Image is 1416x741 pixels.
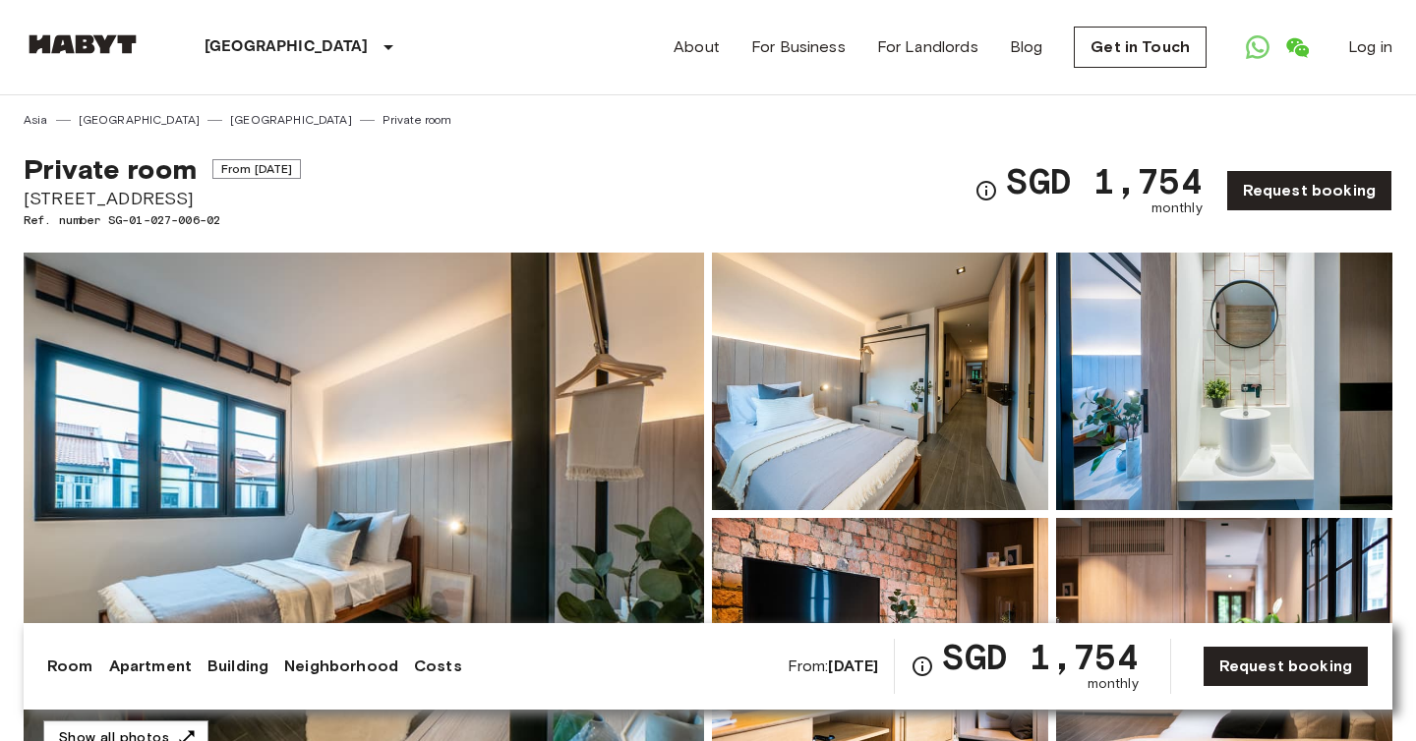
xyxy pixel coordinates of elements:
span: SGD 1,754 [942,639,1138,674]
a: Get in Touch [1074,27,1207,68]
span: monthly [1151,199,1203,218]
a: Open WeChat [1277,28,1317,67]
a: [GEOGRAPHIC_DATA] [79,111,201,129]
a: Costs [414,655,462,678]
a: Open WhatsApp [1238,28,1277,67]
p: [GEOGRAPHIC_DATA] [205,35,369,59]
span: SGD 1,754 [1006,163,1202,199]
span: From: [788,655,879,677]
a: For Landlords [877,35,978,59]
a: Apartment [109,655,192,678]
span: [STREET_ADDRESS] [24,186,301,211]
span: Ref. number SG-01-027-006-02 [24,211,301,229]
span: monthly [1088,674,1139,694]
a: Private room [383,111,452,129]
a: Asia [24,111,48,129]
a: Request booking [1226,170,1392,211]
a: For Business [751,35,846,59]
a: About [674,35,720,59]
svg: Check cost overview for full price breakdown. Please note that discounts apply to new joiners onl... [911,655,934,678]
span: Private room [24,152,197,186]
a: Building [207,655,268,678]
a: Log in [1348,35,1392,59]
a: Room [47,655,93,678]
span: From [DATE] [212,159,302,179]
a: [GEOGRAPHIC_DATA] [230,111,352,129]
img: Habyt [24,34,142,54]
img: Picture of unit SG-01-027-006-02 [712,253,1048,510]
a: Blog [1010,35,1043,59]
a: Request booking [1203,646,1369,687]
a: Neighborhood [284,655,398,678]
svg: Check cost overview for full price breakdown. Please note that discounts apply to new joiners onl... [974,179,998,202]
b: [DATE] [828,656,878,675]
img: Picture of unit SG-01-027-006-02 [1056,253,1392,510]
